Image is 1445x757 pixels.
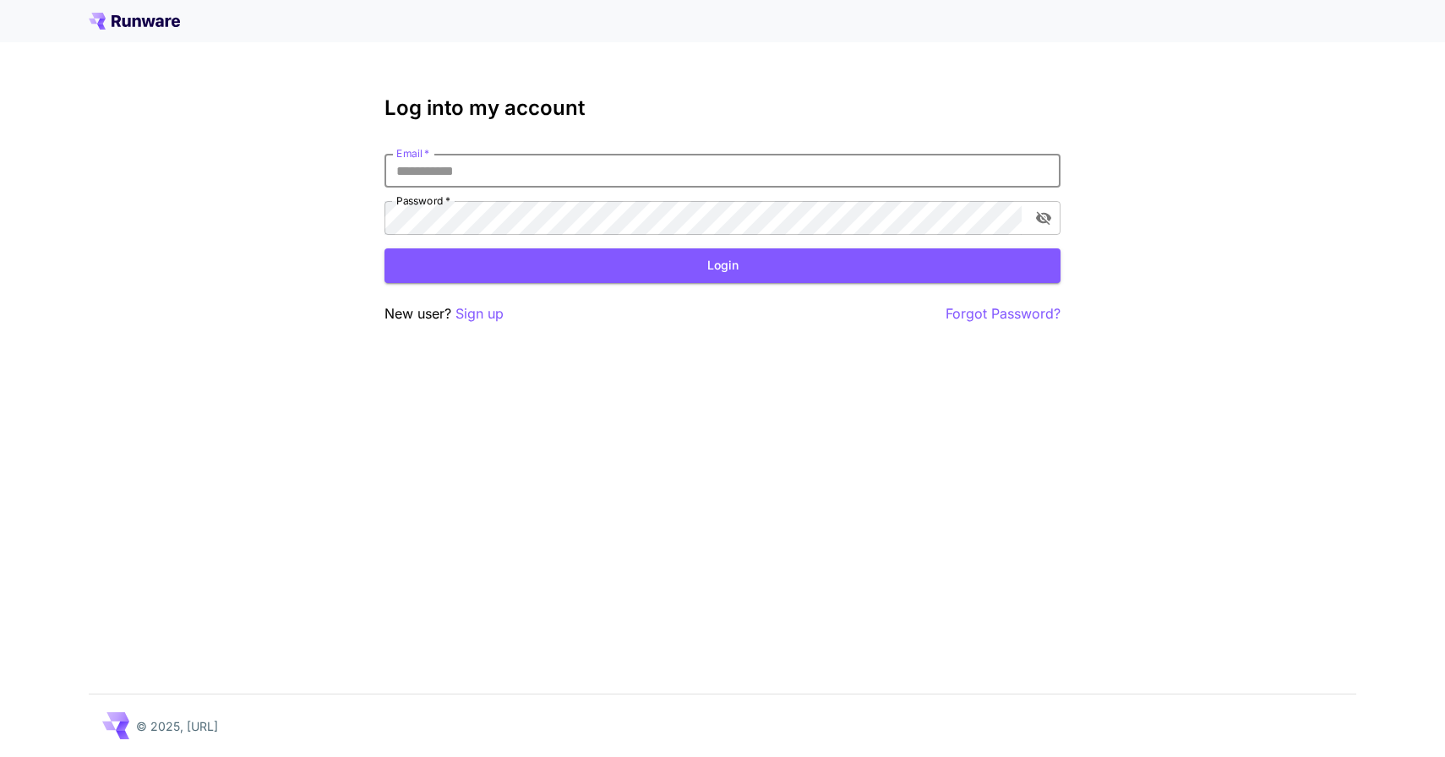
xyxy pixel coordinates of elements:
h3: Log into my account [384,96,1061,120]
button: Sign up [455,303,504,324]
p: © 2025, [URL] [136,717,218,735]
p: New user? [384,303,504,324]
label: Password [396,193,450,208]
label: Email [396,146,429,161]
button: Forgot Password? [946,303,1061,324]
button: toggle password visibility [1028,203,1059,233]
button: Login [384,248,1061,283]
